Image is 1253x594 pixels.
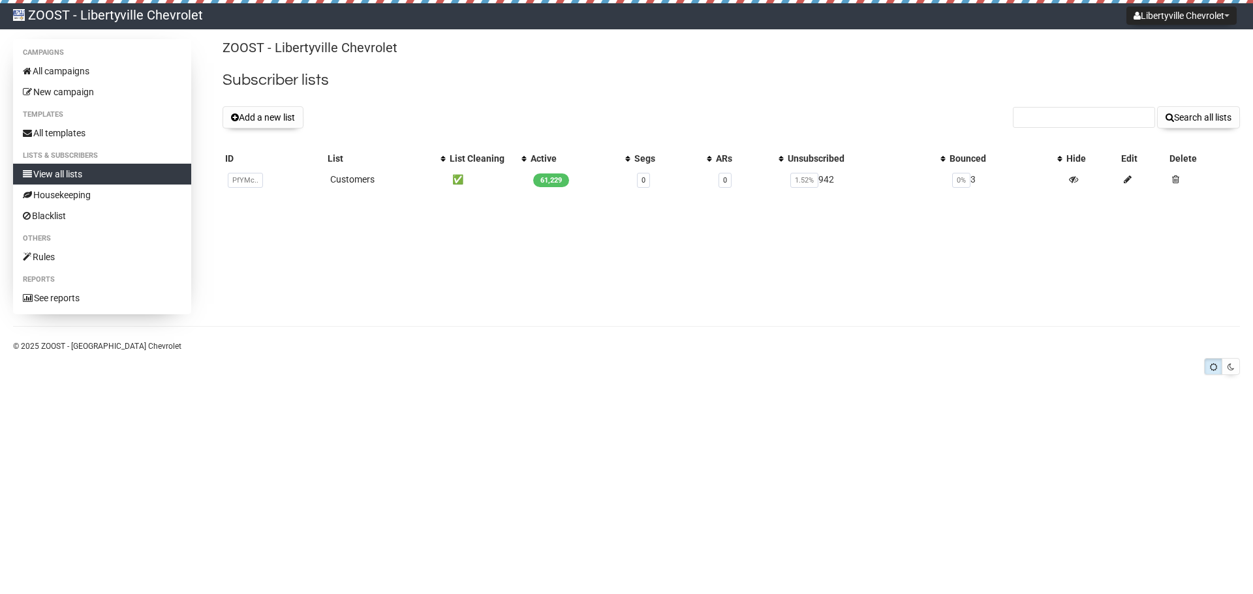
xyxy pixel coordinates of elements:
[642,176,645,185] a: 0
[13,231,191,246] li: Others
[13,148,191,164] li: Lists & subscribers
[13,45,191,61] li: Campaigns
[13,61,191,82] a: All campaigns
[1064,149,1119,168] th: Hide: No sort applied, sorting is disabled
[328,152,435,165] div: List
[13,123,191,143] a: All templates
[716,152,771,165] div: ARs
[528,149,632,168] th: Active: No sort applied, activate to apply an ascending sort
[1119,149,1167,168] th: Edit: No sort applied, sorting is disabled
[450,152,515,165] div: List Cleaning
[952,173,970,188] span: 0%
[13,9,25,21] img: 115.jpg
[1157,106,1240,128] button: Search all lists
[790,173,818,188] span: 1.52%
[632,149,713,168] th: Segs: No sort applied, activate to apply an ascending sort
[228,173,263,188] span: PfYMc..
[1121,152,1164,165] div: Edit
[223,149,324,168] th: ID: No sort applied, sorting is disabled
[13,82,191,102] a: New campaign
[785,149,947,168] th: Unsubscribed: No sort applied, activate to apply an ascending sort
[533,173,569,187] span: 61,229
[785,168,947,191] td: 942
[723,176,727,185] a: 0
[947,149,1064,168] th: Bounced: No sort applied, activate to apply an ascending sort
[1066,152,1117,165] div: Hide
[1169,152,1237,165] div: Delete
[950,152,1051,165] div: Bounced
[13,107,191,123] li: Templates
[13,339,1240,353] p: © 2025 ZOOST - [GEOGRAPHIC_DATA] Chevrolet
[1167,149,1240,168] th: Delete: No sort applied, sorting is disabled
[788,152,934,165] div: Unsubscribed
[13,205,191,226] a: Blacklist
[447,168,528,191] td: ✅
[330,174,375,185] a: Customers
[13,246,191,267] a: Rules
[223,106,303,128] button: Add a new list
[1126,7,1237,25] button: Libertyville Chevrolet
[223,68,1240,92] h2: Subscriber lists
[223,39,1240,57] p: ZOOST - Libertyville Chevrolet
[325,149,448,168] th: List: No sort applied, activate to apply an ascending sort
[947,168,1064,191] td: 3
[447,149,528,168] th: List Cleaning: No sort applied, activate to apply an ascending sort
[13,164,191,185] a: View all lists
[13,185,191,205] a: Housekeeping
[713,149,784,168] th: ARs: No sort applied, activate to apply an ascending sort
[13,288,191,308] a: See reports
[634,152,700,165] div: Segs
[13,272,191,288] li: Reports
[225,152,322,165] div: ID
[531,152,619,165] div: Active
